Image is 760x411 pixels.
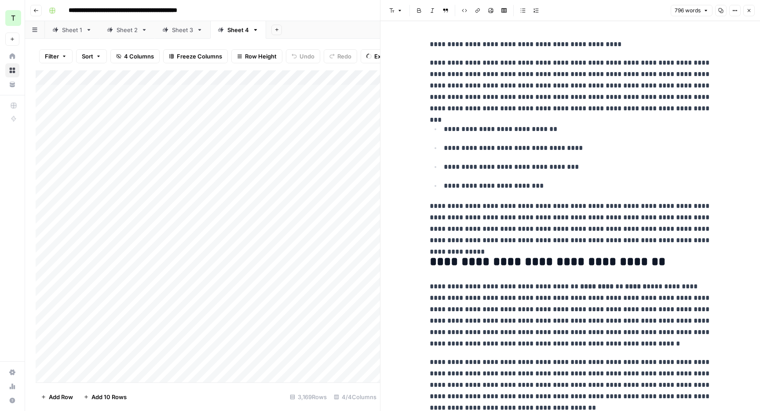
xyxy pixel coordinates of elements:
a: Settings [5,365,19,379]
button: Redo [324,49,357,63]
a: Home [5,49,19,63]
span: Undo [300,52,314,61]
button: Sort [76,49,107,63]
a: Usage [5,379,19,393]
a: Sheet 2 [99,21,155,39]
a: Your Data [5,77,19,91]
span: 796 words [675,7,701,15]
span: Freeze Columns [177,52,222,61]
button: Add 10 Rows [78,390,132,404]
button: Workspace: TY SEO Team [5,7,19,29]
button: Freeze Columns [163,49,228,63]
button: 796 words [671,5,712,16]
div: Sheet 2 [117,25,138,34]
span: Add Row [49,393,73,401]
span: T [11,13,15,23]
a: Sheet 1 [45,21,99,39]
button: Filter [39,49,73,63]
div: 3,169 Rows [286,390,330,404]
span: 4 Columns [124,52,154,61]
span: Redo [337,52,351,61]
div: Sheet 1 [62,25,82,34]
button: Help + Support [5,393,19,407]
span: Export CSV [374,52,406,61]
span: Add 10 Rows [91,393,127,401]
button: Export CSV [361,49,411,63]
button: Row Height [231,49,282,63]
span: Sort [82,52,93,61]
button: Add Row [36,390,78,404]
div: Sheet 4 [227,25,249,34]
a: Browse [5,63,19,77]
button: 4 Columns [110,49,160,63]
a: Sheet 4 [210,21,266,39]
div: Sheet 3 [172,25,193,34]
a: Sheet 3 [155,21,210,39]
span: Filter [45,52,59,61]
button: Undo [286,49,320,63]
div: 4/4 Columns [330,390,380,404]
span: Row Height [245,52,277,61]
